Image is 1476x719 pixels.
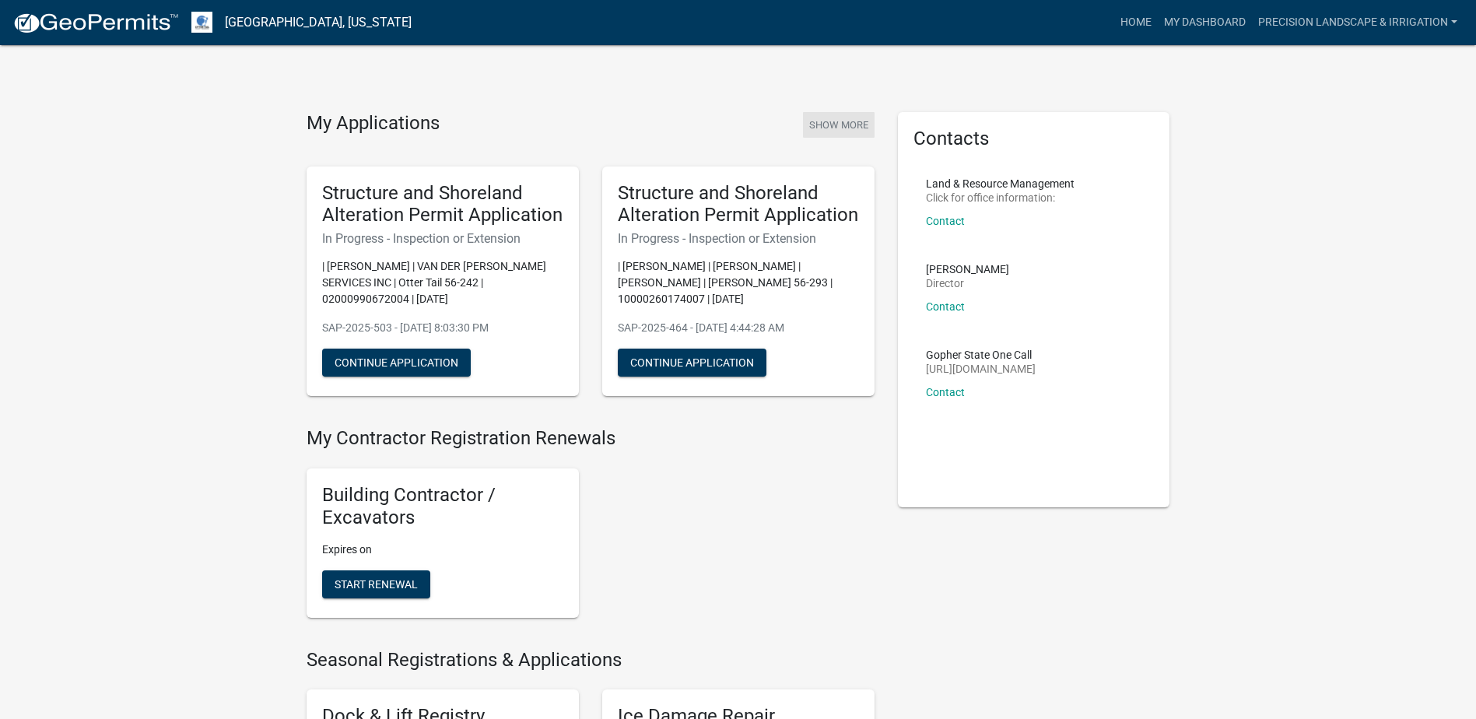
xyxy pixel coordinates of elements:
h6: In Progress - Inspection or Extension [322,231,563,246]
a: Contact [926,386,965,398]
h4: Seasonal Registrations & Applications [307,649,875,672]
p: SAP-2025-503 - [DATE] 8:03:30 PM [322,320,563,336]
a: My Dashboard [1158,8,1252,37]
p: SAP-2025-464 - [DATE] 4:44:28 AM [618,320,859,336]
p: Land & Resource Management [926,178,1075,189]
h4: My Contractor Registration Renewals [307,427,875,450]
img: Otter Tail County, Minnesota [191,12,212,33]
a: [GEOGRAPHIC_DATA], [US_STATE] [225,9,412,36]
span: Start Renewal [335,577,418,590]
button: Continue Application [618,349,766,377]
h5: Building Contractor / Excavators [322,484,563,529]
p: Director [926,278,1009,289]
wm-registration-list-section: My Contractor Registration Renewals [307,427,875,630]
h4: My Applications [307,112,440,135]
p: Gopher State One Call [926,349,1036,360]
p: | [PERSON_NAME] | VAN DER [PERSON_NAME] SERVICES INC | Otter Tail 56-242 | 02000990672004 | [DATE] [322,258,563,307]
h5: Structure and Shoreland Alteration Permit Application [322,182,563,227]
button: Continue Application [322,349,471,377]
a: Home [1114,8,1158,37]
h5: Structure and Shoreland Alteration Permit Application [618,182,859,227]
p: | [PERSON_NAME] | [PERSON_NAME] | [PERSON_NAME] | [PERSON_NAME] 56-293 | 10000260174007 | [DATE] [618,258,859,307]
p: Click for office information: [926,192,1075,203]
a: Contact [926,300,965,313]
h6: In Progress - Inspection or Extension [618,231,859,246]
a: Contact [926,215,965,227]
h5: Contacts [913,128,1155,150]
p: [PERSON_NAME] [926,264,1009,275]
button: Show More [803,112,875,138]
button: Start Renewal [322,570,430,598]
a: Precision Landscape & Irrigation [1252,8,1464,37]
p: Expires on [322,542,563,558]
p: [URL][DOMAIN_NAME] [926,363,1036,374]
